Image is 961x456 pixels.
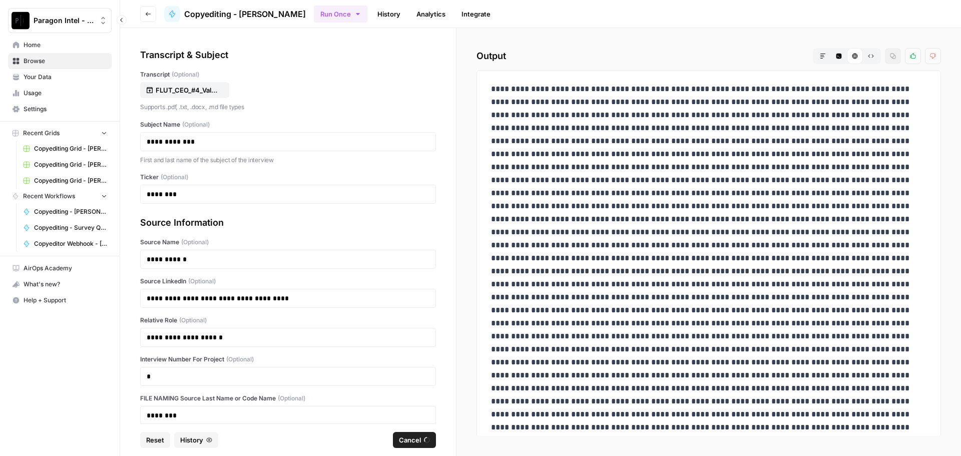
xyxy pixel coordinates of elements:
a: Copyediting - [PERSON_NAME] [164,6,306,22]
a: Copyeditor Webhook - [PERSON_NAME] [19,236,112,252]
label: Ticker [140,173,436,182]
span: (Optional) [182,120,210,129]
button: Cancel [393,432,436,448]
label: Interview Number For Project [140,355,436,364]
a: History [371,6,406,22]
a: AirOps Academy [8,260,112,276]
button: Reset [140,432,170,448]
label: Source LinkedIn [140,277,436,286]
a: Usage [8,85,112,101]
span: (Optional) [172,70,199,79]
span: (Optional) [181,238,209,247]
a: Integrate [455,6,497,22]
span: Recent Workflows [23,192,75,201]
span: Reset [146,435,164,445]
a: Home [8,37,112,53]
span: Your Data [24,73,107,82]
span: Copyediting - Survey Questions - [PERSON_NAME] [34,223,107,232]
span: Copyediting - [PERSON_NAME] [184,8,306,20]
a: Browse [8,53,112,69]
span: Settings [24,105,107,114]
span: Paragon Intel - Copyediting [34,16,94,26]
a: Analytics [410,6,451,22]
p: Supports .pdf, .txt, .docx, .md file types [140,102,436,112]
label: Source Name [140,238,436,247]
span: Home [24,41,107,50]
label: Subject Name [140,120,436,129]
a: Copyediting Grid - [PERSON_NAME] [19,173,112,189]
span: Copyeditor Webhook - [PERSON_NAME] [34,239,107,248]
a: Copyediting Grid - [PERSON_NAME] [19,141,112,157]
span: (Optional) [188,277,216,286]
span: Help + Support [24,296,107,305]
button: Help + Support [8,292,112,308]
button: Recent Grids [8,126,112,141]
span: (Optional) [226,355,254,364]
span: History [180,435,203,445]
a: Your Data [8,69,112,85]
button: FLUT_CEO_#4_Valencia Raw Transcript.docx [140,82,229,98]
span: Browse [24,57,107,66]
a: Copyediting Grid - [PERSON_NAME] [19,157,112,173]
span: Recent Grids [23,129,60,138]
div: Transcript & Subject [140,48,436,62]
span: Copyediting Grid - [PERSON_NAME] [34,144,107,153]
div: Source Information [140,216,436,230]
img: Paragon Intel - Copyediting Logo [12,12,30,30]
span: (Optional) [161,173,188,182]
span: Usage [24,89,107,98]
button: Run Once [314,6,367,23]
a: Settings [8,101,112,117]
button: Workspace: Paragon Intel - Copyediting [8,8,112,33]
label: FILE NAMING Source Last Name or Code Name [140,394,436,403]
label: Transcript [140,70,436,79]
button: What's new? [8,276,112,292]
a: Copyediting - [PERSON_NAME] [19,204,112,220]
span: Cancel [399,435,421,445]
span: AirOps Academy [24,264,107,273]
span: Copyediting Grid - [PERSON_NAME] [34,160,107,169]
span: Copyediting - [PERSON_NAME] [34,207,107,216]
button: Recent Workflows [8,189,112,204]
a: Copyediting - Survey Questions - [PERSON_NAME] [19,220,112,236]
p: First and last name of the subject of the interview [140,155,436,165]
label: Relative Role [140,316,436,325]
h2: Output [476,48,941,64]
span: Copyediting Grid - [PERSON_NAME] [34,176,107,185]
span: (Optional) [179,316,207,325]
div: What's new? [9,277,111,292]
span: (Optional) [278,394,305,403]
button: History [174,432,218,448]
p: FLUT_CEO_#4_Valencia Raw Transcript.docx [156,85,220,95]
